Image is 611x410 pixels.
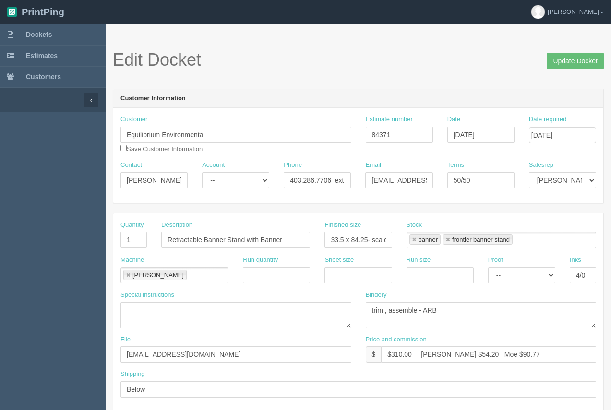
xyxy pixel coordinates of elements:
label: Stock [407,221,422,230]
label: Date [447,115,460,124]
span: Estimates [26,52,58,59]
label: Run size [407,256,431,265]
h1: Edit Docket [113,50,604,70]
label: Finished size [324,221,361,230]
div: Save Customer Information [120,115,351,153]
label: Customer [120,115,147,124]
div: banner [419,236,438,243]
label: Description [161,221,192,230]
textarea: trim , assemble - ARB [366,302,597,328]
label: Email [365,161,381,170]
span: Customers [26,73,61,81]
span: Dockets [26,31,52,38]
label: Proof [488,256,503,265]
label: Phone [284,161,302,170]
label: Shipping [120,370,145,379]
label: Inks [570,256,581,265]
label: Machine [120,256,144,265]
label: Quantity [120,221,144,230]
label: Account [202,161,225,170]
label: Estimate number [366,115,413,124]
label: Special instructions [120,291,174,300]
label: Salesrep [529,161,553,170]
label: Date required [529,115,567,124]
label: File [120,335,131,344]
div: [PERSON_NAME] [132,272,184,278]
img: logo-3e63b451c926e2ac314895c53de4908e5d424f24456219fb08d385ab2e579770.png [7,7,17,17]
label: Run quantity [243,256,278,265]
div: frontier banner stand [452,236,510,243]
label: Price and commission [366,335,427,344]
div: $ [366,346,382,363]
label: Contact [120,161,142,170]
label: Terms [447,161,464,170]
input: Update Docket [547,53,604,69]
img: avatar_default-7531ab5dedf162e01f1e0bb0964e6a185e93c5c22dfe317fb01d7f8cd2b1632c.jpg [531,5,545,19]
label: Bindery [366,291,387,300]
header: Customer Information [113,89,603,108]
input: Enter customer name [120,127,351,143]
label: Sheet size [324,256,354,265]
